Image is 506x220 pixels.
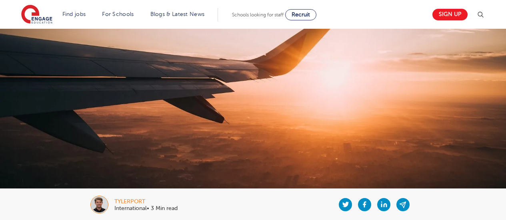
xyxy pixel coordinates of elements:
a: Blogs & Latest News [150,11,205,17]
a: Sign up [432,9,468,20]
span: Schools looking for staff [232,12,284,18]
a: Find jobs [62,11,86,17]
p: International• 3 Min read [114,206,178,211]
div: tylerport [114,199,178,204]
a: Recruit [285,9,316,20]
img: Engage Education [21,5,52,25]
span: Recruit [292,12,310,18]
a: For Schools [102,11,134,17]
